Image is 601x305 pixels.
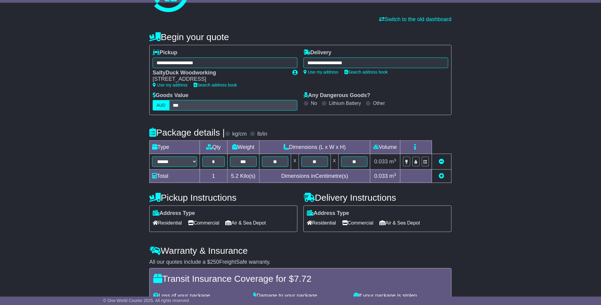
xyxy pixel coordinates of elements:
a: Search address book [344,70,388,74]
label: Other [373,100,385,106]
label: Lithium Battery [329,100,361,106]
span: m [389,173,396,179]
label: Pickup [153,49,177,56]
span: Air & Sea Depot [226,218,266,228]
h4: Transit Insurance Coverage for $ [153,274,448,284]
sup: 3 [394,172,396,177]
span: Commercial [342,218,373,228]
span: Residential [153,218,182,228]
span: 7.72 [294,274,311,284]
div: All our quotes include a $ FreightSafe warranty. [149,259,452,266]
div: If your package is stolen [350,293,451,299]
div: SaltyDuck Woodworking [153,70,286,76]
a: Use my address [153,83,188,87]
span: Air & Sea Depot [380,218,420,228]
h4: Pickup Instructions [149,193,297,203]
div: [STREET_ADDRESS] [153,76,286,83]
label: AUD [153,100,170,111]
h4: Warranty & Insurance [149,246,452,256]
h4: Package details | [149,127,225,137]
label: Delivery [304,49,332,56]
td: x [331,154,338,170]
a: Use my address [304,70,338,74]
td: Weight [227,141,259,154]
td: Volume [370,141,400,154]
label: Address Type [153,210,195,217]
label: Goods Value [153,92,188,99]
td: Kilo(s) [227,170,259,183]
label: kg/cm [232,131,247,137]
td: Dimensions in Centimetre(s) [259,170,370,183]
div: Loss of your package [150,293,251,299]
label: lb/in [257,131,267,137]
td: Total [150,170,200,183]
span: © One World Courier 2025. All rights reserved. [103,298,190,303]
a: Switch to the old dashboard [379,16,452,22]
span: 0.033 [374,159,388,165]
a: Add new item [439,173,444,179]
td: 1 [200,170,228,183]
td: Type [150,141,200,154]
span: 5.2 [231,173,239,179]
span: m [389,159,396,165]
span: 0.033 [374,173,388,179]
td: Qty [200,141,228,154]
div: Damage to your package [251,293,351,299]
td: x [291,154,299,170]
h4: Delivery Instructions [304,193,452,203]
td: Dimensions (L x W x H) [259,141,370,154]
span: Commercial [188,218,219,228]
a: Remove this item [439,159,444,165]
h4: Begin your quote [149,32,452,42]
label: No [311,100,317,106]
span: 250 [210,259,219,265]
sup: 3 [394,158,396,162]
span: Residential [307,218,336,228]
label: Any Dangerous Goods? [304,92,370,99]
a: Search address book [194,83,237,87]
label: Address Type [307,210,349,217]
